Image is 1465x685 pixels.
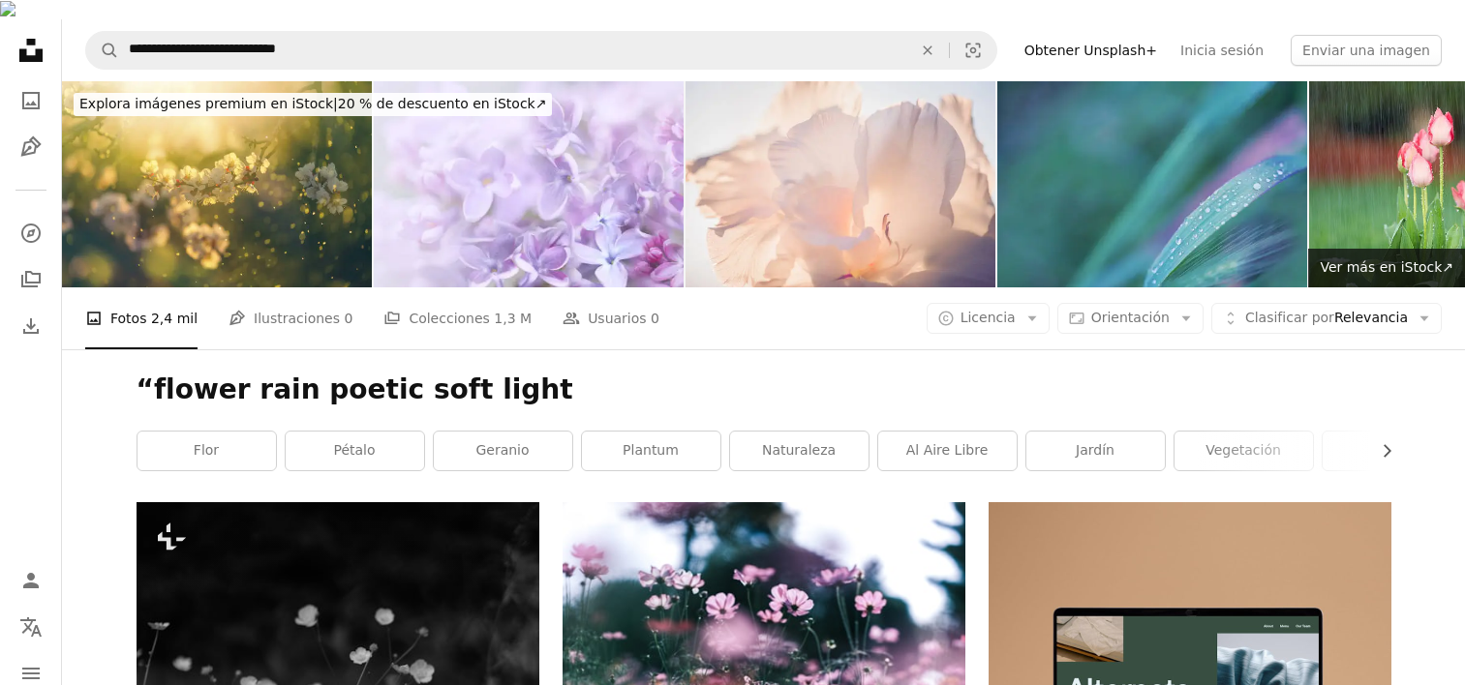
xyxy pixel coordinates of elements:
[1013,35,1169,66] a: Obtener Unsplash+
[950,32,996,69] button: Búsqueda visual
[12,307,50,345] a: Historial de descargas
[1245,310,1334,325] span: Clasificar por
[85,31,997,70] form: Encuentra imágenes en todo el sitio
[1369,432,1391,470] button: desplazar lista a la derecha
[79,96,338,111] span: Explora imágenes premium en iStock |
[12,128,50,166] a: Ilustraciones
[1291,35,1442,66] button: Enviar una imagen
[344,308,352,329] span: 0
[1211,303,1442,334] button: Clasificar porRelevancia
[730,432,869,470] a: naturaleza
[86,32,119,69] button: Buscar en Unsplash
[906,32,949,69] button: Borrar
[997,81,1307,287] img: Gotas de lluvia sobre hierba fresca sobre fondo desenfocado
[12,608,50,646] button: Idioma
[229,287,352,349] a: Ilustraciones 0
[1175,432,1313,470] a: vegetación
[1026,432,1165,470] a: jardín
[12,561,50,600] a: Iniciar sesión / Registrarse
[1245,309,1408,328] span: Relevancia
[62,81,564,128] a: Explora imágenes premium en iStock|20 % de descuento en iStock↗
[563,287,659,349] a: Usuarios 0
[1057,303,1204,334] button: Orientación
[137,372,1391,407] h1: “flower rain poetic soft light
[1323,432,1461,470] a: gri
[286,432,424,470] a: pétalo
[74,93,552,116] div: 20 % de descuento en iStock ↗
[651,308,659,329] span: 0
[12,260,50,299] a: Colecciones
[927,303,1050,334] button: Licencia
[1091,310,1170,325] span: Orientación
[494,308,532,329] span: 1,3 M
[374,81,684,287] img: Fondo floral primaveral. Fondo de flores lilas. Naturaleza.
[1169,35,1275,66] a: Inicia sesión
[686,81,995,287] img: Flor blanca
[383,287,532,349] a: Colecciones 1,3 M
[12,31,50,74] a: Inicio — Unsplash
[434,432,572,470] a: geranio
[12,81,50,120] a: Fotos
[961,310,1016,325] span: Licencia
[1320,259,1453,275] span: Ver más en iStock ↗
[582,432,720,470] a: plantum
[137,432,276,470] a: flor
[1308,249,1465,287] a: Ver más en iStock↗
[12,214,50,253] a: Explorar
[878,432,1017,470] a: al aire libre
[62,81,372,287] img: Flor de primavera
